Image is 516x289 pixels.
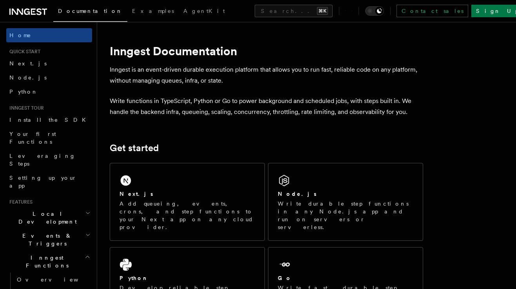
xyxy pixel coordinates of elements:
[9,131,56,145] span: Your first Functions
[6,105,44,111] span: Inngest tour
[365,6,384,16] button: Toggle dark mode
[9,31,31,39] span: Home
[110,163,265,241] a: Next.jsAdd queueing, events, crons, and step functions to your Next app on any cloud provider.
[6,207,92,229] button: Local Development
[9,89,38,95] span: Python
[110,44,423,58] h1: Inngest Documentation
[6,127,92,149] a: Your first Functions
[110,64,423,86] p: Inngest is an event-driven durable execution platform that allows you to run fast, reliable code ...
[278,190,317,198] h2: Node.js
[6,28,92,42] a: Home
[6,85,92,99] a: Python
[119,190,153,198] h2: Next.js
[132,8,174,14] span: Examples
[9,74,47,81] span: Node.js
[119,200,255,231] p: Add queueing, events, crons, and step functions to your Next app on any cloud provider.
[9,60,47,67] span: Next.js
[127,2,179,21] a: Examples
[110,96,423,117] p: Write functions in TypeScript, Python or Go to power background and scheduled jobs, with steps bu...
[6,232,85,247] span: Events & Triggers
[6,49,40,55] span: Quick start
[278,274,292,282] h2: Go
[278,200,413,231] p: Write durable step functions in any Node.js app and run on servers or serverless.
[6,229,92,251] button: Events & Triggers
[14,273,92,287] a: Overview
[6,113,92,127] a: Install the SDK
[9,117,91,123] span: Install the SDK
[119,274,148,282] h2: Python
[58,8,123,14] span: Documentation
[9,175,77,189] span: Setting up your app
[397,5,468,17] a: Contact sales
[183,8,225,14] span: AgentKit
[6,70,92,85] a: Node.js
[6,171,92,193] a: Setting up your app
[6,254,85,269] span: Inngest Functions
[317,7,328,15] kbd: ⌘K
[268,163,423,241] a: Node.jsWrite durable step functions in any Node.js app and run on servers or serverless.
[6,251,92,273] button: Inngest Functions
[6,56,92,70] a: Next.js
[6,149,92,171] a: Leveraging Steps
[6,199,33,205] span: Features
[110,143,159,154] a: Get started
[255,5,333,17] button: Search...⌘K
[9,153,76,167] span: Leveraging Steps
[6,210,85,226] span: Local Development
[17,276,98,283] span: Overview
[179,2,230,21] a: AgentKit
[53,2,127,22] a: Documentation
